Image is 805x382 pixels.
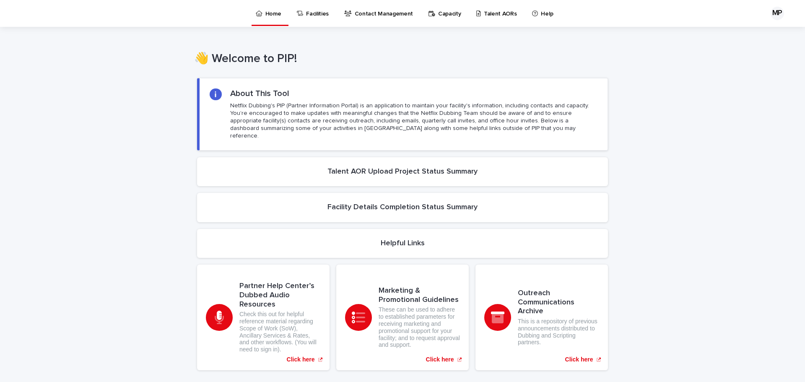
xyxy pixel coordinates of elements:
[771,7,784,20] div: MP
[230,88,289,99] h2: About This Tool
[197,265,330,370] a: Click here
[230,102,597,140] p: Netflix Dubbing's PIP (Partner Information Portal) is an application to maintain your facility's ...
[381,239,425,248] h2: Helpful Links
[379,286,460,304] h3: Marketing & Promotional Guidelines
[565,356,593,363] p: Click here
[327,167,478,177] h2: Talent AOR Upload Project Status Summary
[239,311,321,353] p: Check this out for helpful reference material regarding Scope of Work (SoW), Ancillary Services &...
[426,356,454,363] p: Click here
[336,265,469,370] a: Click here
[379,306,460,348] p: These can be used to adhere to established parameters for receiving marketing and promotional sup...
[475,265,608,370] a: Click here
[518,289,599,316] h3: Outreach Communications Archive
[327,203,478,212] h2: Facility Details Completion Status Summary
[287,356,315,363] p: Click here
[239,282,321,309] h3: Partner Help Center’s Dubbed Audio Resources
[194,52,605,66] h1: 👋 Welcome to PIP!
[518,318,599,346] p: This is a repository of previous announcements distributed to Dubbing and Scripting partners.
